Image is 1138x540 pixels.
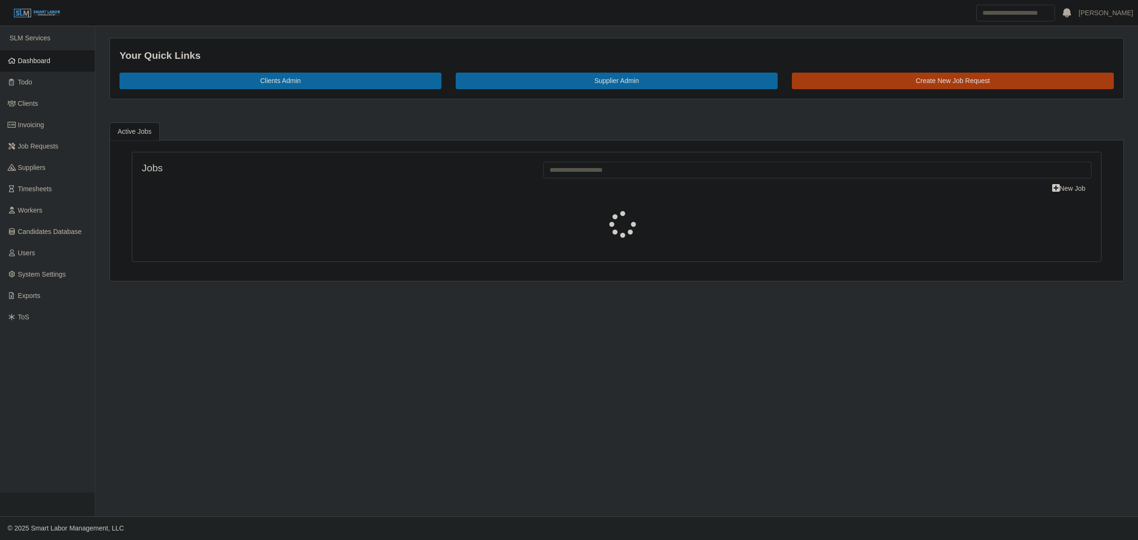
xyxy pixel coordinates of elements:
span: Todo [18,78,32,86]
input: Search [976,5,1055,21]
span: Exports [18,292,40,299]
span: Invoicing [18,121,44,129]
span: Suppliers [18,164,46,171]
span: Users [18,249,36,257]
span: Job Requests [18,142,59,150]
a: Supplier Admin [456,73,778,89]
span: SLM Services [9,34,50,42]
h4: Jobs [142,162,529,174]
a: Clients Admin [119,73,441,89]
span: System Settings [18,270,66,278]
span: Candidates Database [18,228,82,235]
span: Clients [18,100,38,107]
a: [PERSON_NAME] [1079,8,1133,18]
img: SLM Logo [13,8,61,19]
div: Your Quick Links [119,48,1114,63]
a: New Job [1046,180,1092,197]
span: Timesheets [18,185,52,193]
a: Create New Job Request [792,73,1114,89]
a: Active Jobs [110,122,160,141]
span: Workers [18,206,43,214]
span: Dashboard [18,57,51,65]
span: © 2025 Smart Labor Management, LLC [8,524,124,532]
span: ToS [18,313,29,321]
